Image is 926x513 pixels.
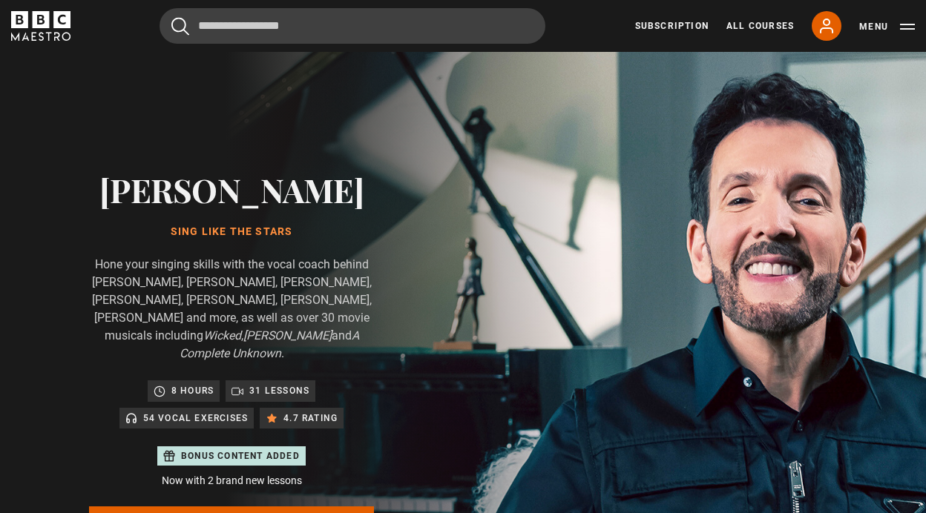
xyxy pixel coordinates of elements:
p: 31 lessons [249,383,309,398]
a: All Courses [726,19,794,33]
p: 8 hours [171,383,214,398]
input: Search [160,8,545,44]
i: [PERSON_NAME] [243,328,332,342]
i: A Complete Unknown [180,328,359,360]
h1: Sing Like the Stars [89,226,374,238]
h2: [PERSON_NAME] [89,171,374,208]
p: Bonus content added [181,449,300,463]
i: Wicked [203,328,241,342]
p: Hone your singing skills with the vocal coach behind [PERSON_NAME], [PERSON_NAME], [PERSON_NAME],... [89,256,374,363]
p: Now with 2 brand new lessons [89,473,374,489]
button: Submit the search query [171,17,189,36]
a: Subscription [635,19,709,33]
button: Toggle navigation [859,19,915,34]
p: 4.7 rating [283,411,338,426]
svg: BBC Maestro [11,11,70,41]
p: 54 Vocal Exercises [143,411,249,426]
